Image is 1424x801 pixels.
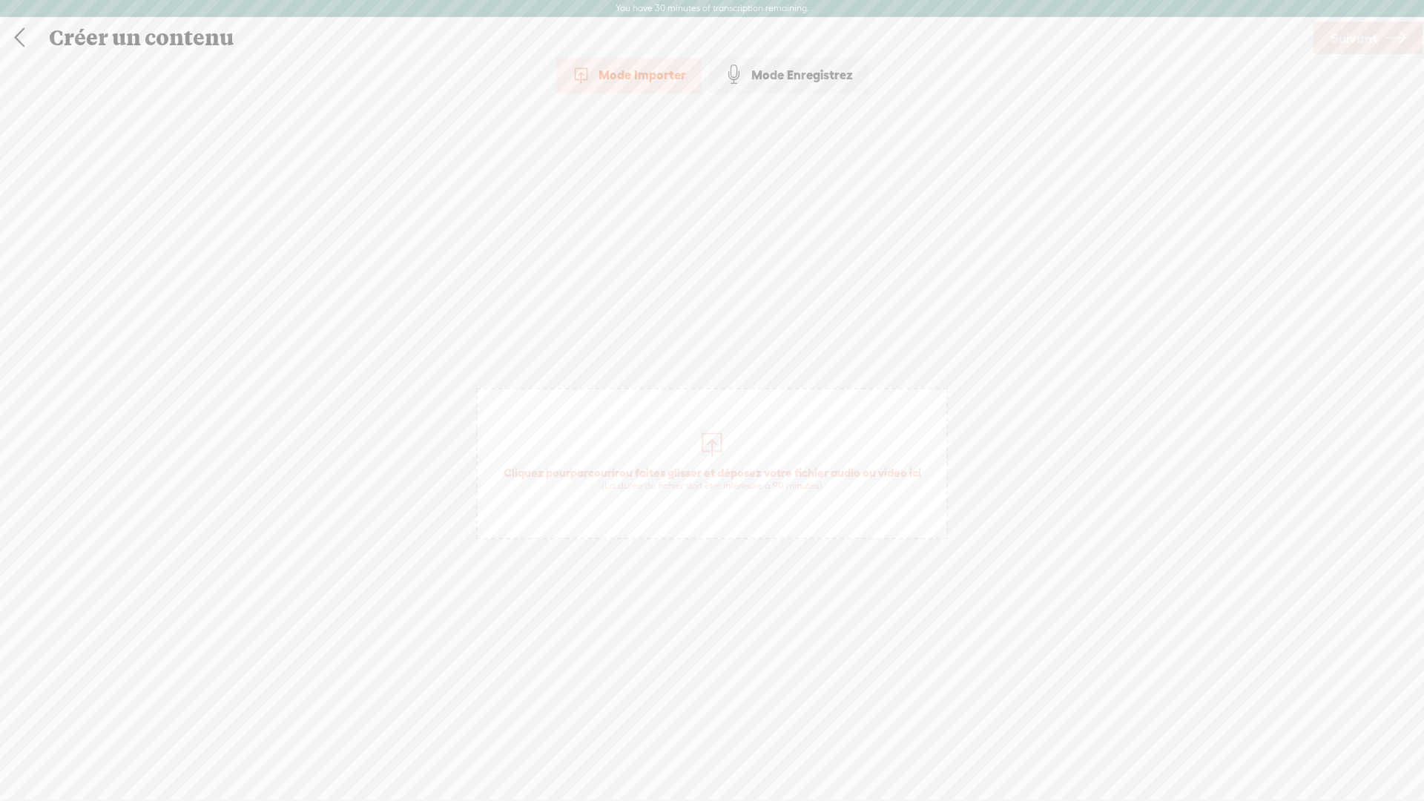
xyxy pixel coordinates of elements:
[496,458,929,500] span: Cliquez pour ou faites glisser et déposez votre fichier audio ou video ici
[556,56,702,93] div: Mode Importer
[504,480,921,492] div: (La durée du fichier doit être inférieure à 90 minutes)
[616,3,809,15] label: You have 30 minutes of transcription remaining.
[570,466,619,479] span: parcourir
[39,19,1311,57] div: Créer un contenu
[1331,19,1377,57] span: Suivant
[709,56,868,93] div: Mode Enregistrez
